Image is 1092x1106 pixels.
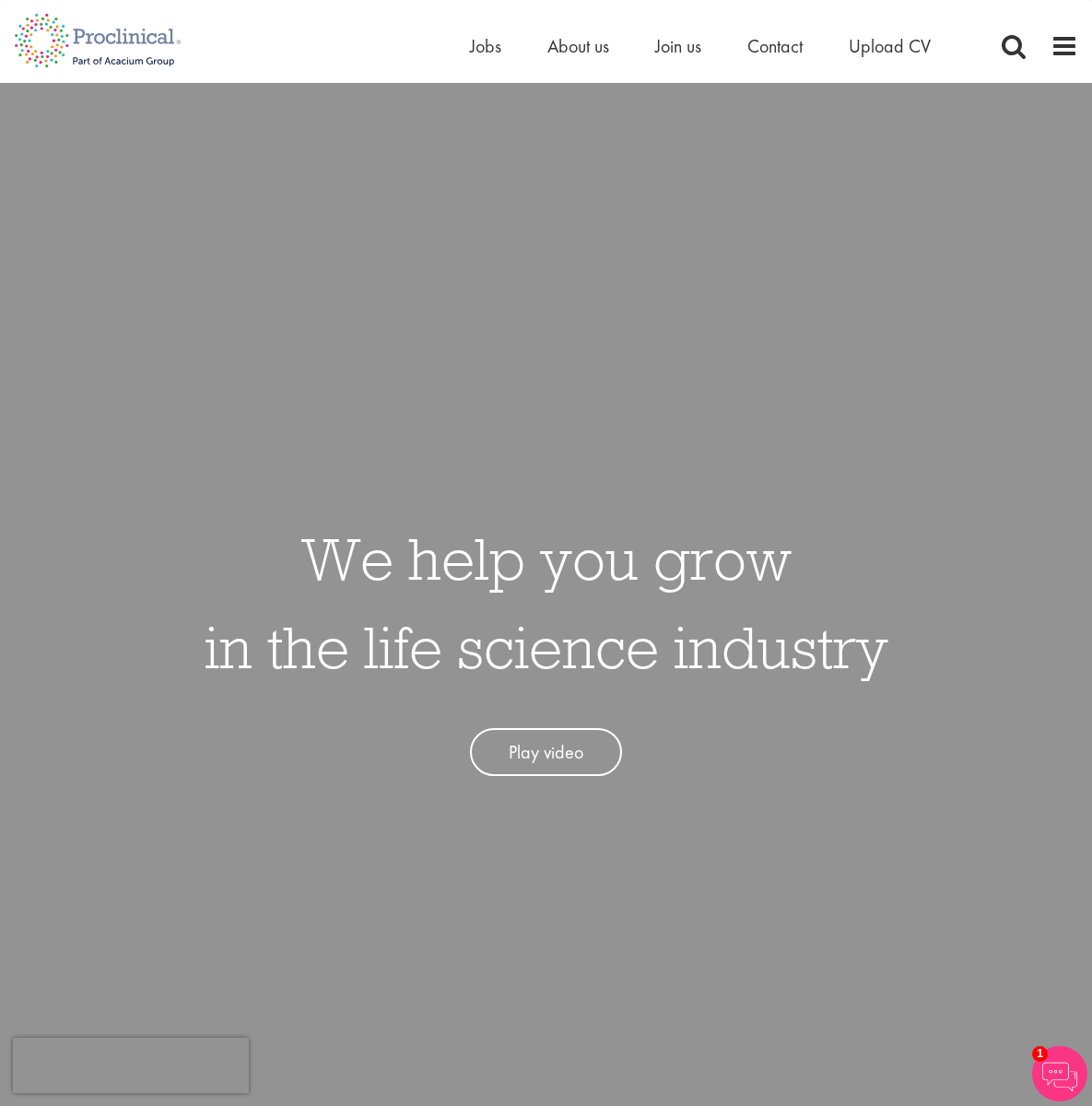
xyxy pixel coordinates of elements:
a: Play video [470,728,622,777]
span: 1 [1032,1046,1048,1062]
a: Jobs [470,34,501,58]
a: Contact [747,34,803,58]
a: Join us [655,34,701,58]
h1: We help you grow in the life science industry [205,514,888,691]
a: About us [547,34,609,58]
a: Upload CV [849,34,931,58]
img: Chatbot [1032,1046,1087,1101]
